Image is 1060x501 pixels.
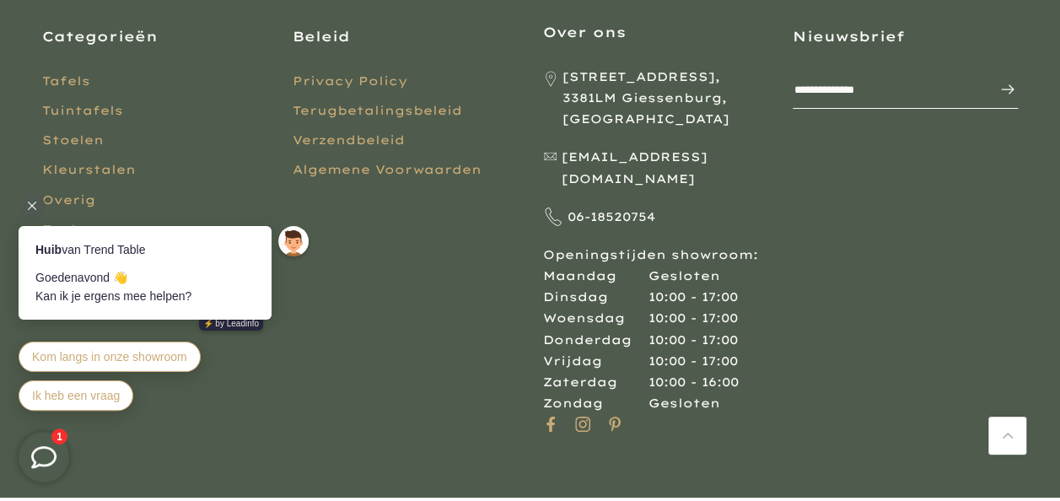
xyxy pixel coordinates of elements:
[543,287,648,308] div: Dinsdag
[543,330,648,351] div: Donderdag
[30,205,186,218] span: Kom langs in onze showroom
[197,172,262,186] a: ⚡️ by Leadinfo
[648,393,720,414] div: Gesloten
[42,73,90,89] a: Tafels
[543,266,648,287] div: Maandag
[2,145,331,432] iframe: bot-iframe
[543,351,648,372] div: Vrijdag
[988,417,1026,455] a: Terug naar boven
[543,393,648,414] div: Zondag
[562,147,767,189] span: [EMAIL_ADDRESS][DOMAIN_NAME]
[543,414,558,434] a: Volg op Facebook
[982,79,1016,100] span: Inschrijven
[2,415,86,499] iframe: toggle-frame
[793,27,1018,46] h3: Nieuwsbrief
[17,235,132,266] button: Ik heb een vraag
[30,244,118,257] span: Ik heb een vraag
[543,372,648,393] div: Zaterdag
[648,351,738,372] div: 10:00 - 17:00
[543,67,768,415] div: Openingstijden showroom:
[648,266,720,287] div: Gesloten
[982,73,1016,106] button: Inschrijven
[42,132,104,148] a: Stoelen
[42,27,267,46] h3: Categorieën
[648,330,738,351] div: 10:00 - 17:00
[543,23,768,41] h3: Over ons
[293,132,405,148] a: Verzendbeleid
[648,287,738,308] div: 10:00 - 17:00
[607,414,622,434] a: Volg op Pinterest
[648,372,739,393] div: 10:00 - 16:00
[293,73,407,89] a: Privacy Policy
[293,27,518,46] h3: Beleid
[562,67,767,131] span: [STREET_ADDRESS], 3381LM Giessenburg, [GEOGRAPHIC_DATA]
[543,308,648,329] div: Woensdag
[17,197,199,227] button: Kom langs in onze showroom
[568,207,655,228] span: 06-18520754
[293,103,462,118] a: Terugbetalingsbeleid
[293,162,482,177] a: Algemene Voorwaarden
[575,414,590,434] a: Volg op Instagram
[648,308,738,329] div: 10:00 - 17:00
[42,103,123,118] a: Tuintafels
